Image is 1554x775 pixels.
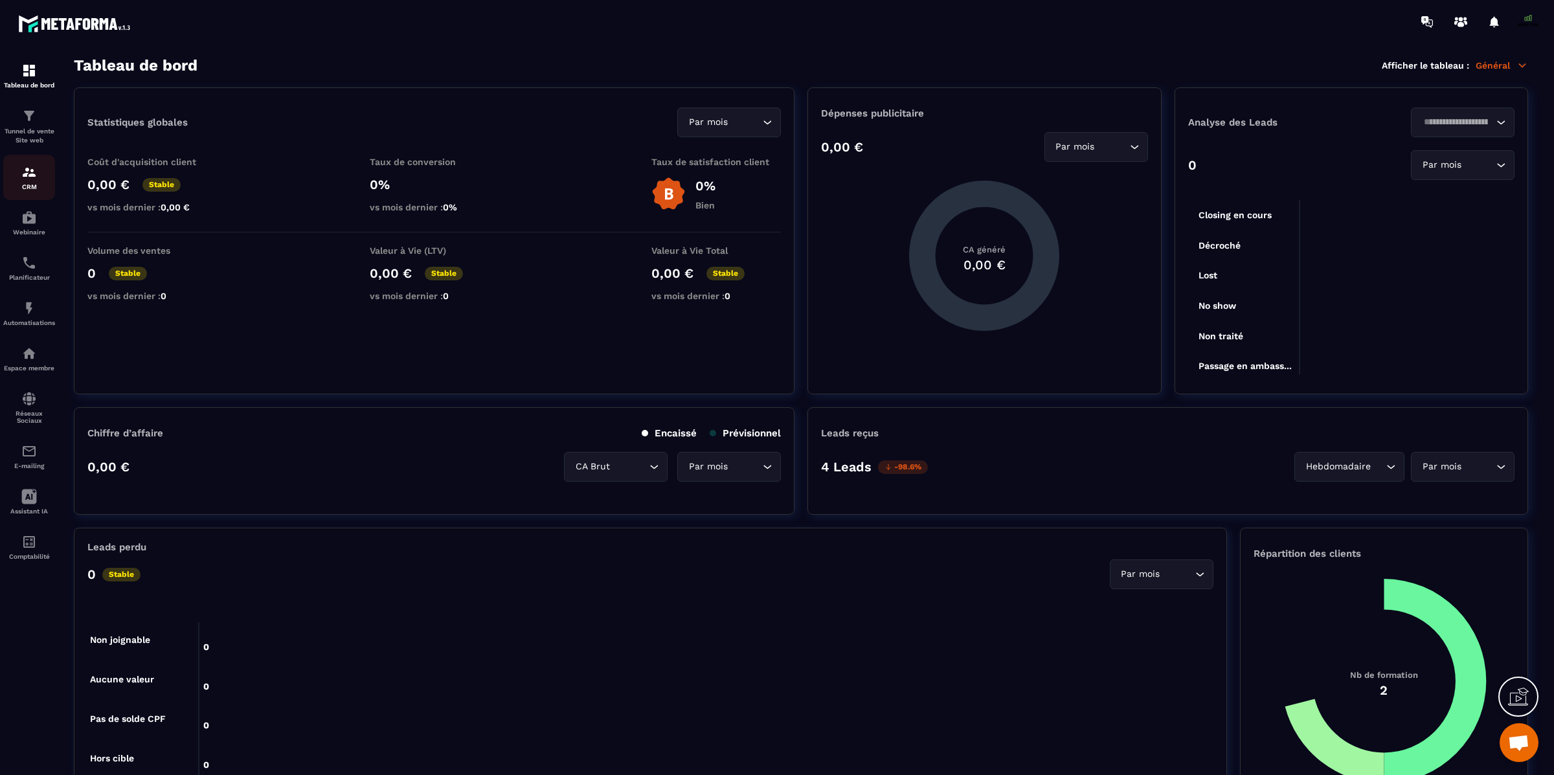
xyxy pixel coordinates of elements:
[1254,548,1515,559] p: Répartition des clients
[1303,460,1373,474] span: Hebdomadaire
[1464,158,1493,172] input: Search for option
[686,115,730,129] span: Par mois
[21,300,37,316] img: automations
[3,524,55,570] a: accountantaccountantComptabilité
[3,508,55,515] p: Assistant IA
[1188,117,1351,128] p: Analyse des Leads
[564,452,668,482] div: Search for option
[21,534,37,550] img: accountant
[651,291,781,301] p: vs mois dernier :
[3,245,55,291] a: schedulerschedulerPlanificateur
[87,245,217,256] p: Volume des ventes
[18,12,135,36] img: logo
[87,459,129,475] p: 0,00 €
[730,115,760,129] input: Search for option
[3,381,55,434] a: social-networksocial-networkRéseaux Sociaux
[1163,567,1192,581] input: Search for option
[3,434,55,479] a: emailemailE-mailing
[21,108,37,124] img: formation
[1294,452,1404,482] div: Search for option
[102,568,141,581] p: Stable
[725,291,730,301] span: 0
[651,177,686,211] img: b-badge-o.b3b20ee6.svg
[1411,107,1515,137] div: Search for option
[1411,150,1515,180] div: Search for option
[1500,723,1538,762] div: Ouvrir le chat
[21,444,37,459] img: email
[3,229,55,236] p: Webinaire
[1464,460,1493,474] input: Search for option
[370,265,412,281] p: 0,00 €
[1118,567,1163,581] span: Par mois
[425,267,463,280] p: Stable
[642,427,697,439] p: Encaissé
[3,410,55,424] p: Réseaux Sociaux
[3,479,55,524] a: Assistant IA
[695,178,715,194] p: 0%
[1476,60,1528,71] p: Général
[87,177,129,192] p: 0,00 €
[686,460,730,474] span: Par mois
[109,267,147,280] p: Stable
[21,255,37,271] img: scheduler
[1199,270,1217,280] tspan: Lost
[821,427,879,439] p: Leads reçus
[821,107,1147,119] p: Dépenses publicitaire
[3,291,55,336] a: automationsautomationsAutomatisations
[1053,140,1098,154] span: Par mois
[3,82,55,89] p: Tableau de bord
[21,346,37,361] img: automations
[1419,115,1493,129] input: Search for option
[1044,132,1148,162] div: Search for option
[370,177,499,192] p: 0%
[730,460,760,474] input: Search for option
[3,183,55,190] p: CRM
[21,391,37,407] img: social-network
[695,200,715,210] p: Bien
[87,427,163,439] p: Chiffre d’affaire
[1199,300,1237,311] tspan: No show
[3,319,55,326] p: Automatisations
[161,202,190,212] span: 0,00 €
[1199,210,1272,221] tspan: Closing en cours
[90,635,150,646] tspan: Non joignable
[1199,331,1243,341] tspan: Non traité
[21,210,37,225] img: automations
[3,553,55,560] p: Comptabilité
[651,157,781,167] p: Taux de satisfaction client
[87,567,96,582] p: 0
[3,274,55,281] p: Planificateur
[677,452,781,482] div: Search for option
[3,98,55,155] a: formationformationTunnel de vente Site web
[21,63,37,78] img: formation
[1199,240,1241,251] tspan: Décroché
[87,265,96,281] p: 0
[87,541,146,553] p: Leads perdu
[1098,140,1127,154] input: Search for option
[3,200,55,245] a: automationsautomationsWebinaire
[613,460,646,474] input: Search for option
[90,753,134,763] tspan: Hors cible
[3,155,55,200] a: formationformationCRM
[87,291,217,301] p: vs mois dernier :
[1373,460,1383,474] input: Search for option
[3,336,55,381] a: automationsautomationsEspace membre
[1110,559,1213,589] div: Search for option
[821,459,872,475] p: 4 Leads
[370,202,499,212] p: vs mois dernier :
[677,107,781,137] div: Search for option
[370,157,499,167] p: Taux de conversion
[1199,361,1292,372] tspan: Passage en ambass...
[87,117,188,128] p: Statistiques globales
[1188,157,1197,173] p: 0
[710,427,781,439] p: Prévisionnel
[3,53,55,98] a: formationformationTableau de bord
[1419,460,1464,474] span: Par mois
[443,202,457,212] span: 0%
[651,265,693,281] p: 0,00 €
[90,674,154,684] tspan: Aucune valeur
[74,56,197,74] h3: Tableau de bord
[706,267,745,280] p: Stable
[370,245,499,256] p: Valeur à Vie (LTV)
[3,462,55,469] p: E-mailing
